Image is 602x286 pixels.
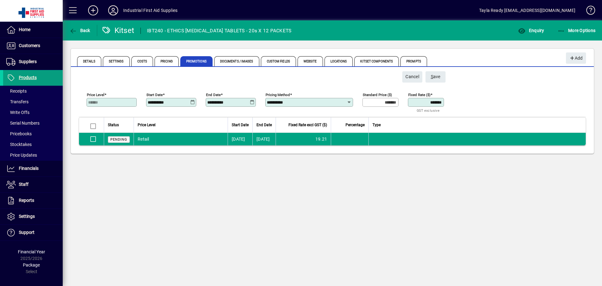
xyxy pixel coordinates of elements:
[3,118,63,128] a: Serial Numbers
[3,22,63,38] a: Home
[3,107,63,118] a: Write Offs
[87,93,104,97] mat-label: Price Level
[155,56,179,66] span: Pricing
[556,25,597,36] button: More Options
[3,161,63,176] a: Financials
[3,209,63,224] a: Settings
[19,230,34,235] span: Support
[19,75,37,80] span: Products
[63,25,97,36] app-page-header-button: Back
[479,5,575,15] div: Tayla Ready [EMAIL_ADDRESS][DOMAIN_NAME]
[228,133,252,145] td: [DATE]
[400,56,427,66] span: Prompts
[3,150,63,160] a: Price Updates
[408,93,430,97] mat-label: Fixed rate ($)
[123,5,177,15] div: Industrial First Aid Supplies
[3,128,63,139] a: Pricebooks
[68,25,92,36] button: Back
[18,249,45,254] span: Financial Year
[214,56,259,66] span: Documents / Images
[266,93,290,97] mat-label: Pricing method
[288,121,327,128] span: Fixed Rate excl GST ($)
[566,52,586,64] button: Add
[425,71,446,83] button: Save
[23,262,40,267] span: Package
[569,53,583,63] span: Add
[256,121,272,128] span: End Date
[417,107,440,114] mat-hint: GST exclusive
[3,86,63,96] a: Receipts
[146,93,163,97] mat-label: Start date
[180,56,213,66] span: Promotions
[110,138,127,142] span: Pending
[372,121,381,128] span: Type
[19,182,29,187] span: Staff
[3,177,63,192] a: Staff
[252,133,276,145] td: [DATE]
[19,59,37,64] span: Suppliers
[108,121,119,128] span: Status
[354,56,399,66] span: Kitset Components
[3,193,63,208] a: Reports
[363,93,392,97] mat-label: Standard price ($)
[3,96,63,107] a: Transfers
[3,139,63,150] a: Stocktakes
[276,133,331,145] td: 19.21
[431,72,441,82] span: ave
[103,56,130,66] span: Settings
[6,142,32,147] span: Stocktakes
[582,1,594,22] a: Knowledge Base
[19,214,35,219] span: Settings
[402,71,422,83] button: Cancel
[6,153,37,158] span: Price Updates
[103,5,123,16] button: Profile
[431,74,433,79] span: S
[261,56,296,66] span: Custom Fields
[19,43,40,48] span: Customers
[19,166,39,171] span: Financials
[346,121,365,128] span: Percentage
[6,121,40,126] span: Serial Numbers
[131,56,153,66] span: Costs
[6,89,27,94] span: Receipts
[405,72,419,82] span: Cancel
[134,133,228,145] td: Retail
[77,56,101,66] span: Details
[518,28,544,33] span: Enquiry
[138,121,156,128] span: Price Level
[3,38,63,54] a: Customers
[206,93,221,97] mat-label: End date
[3,54,63,70] a: Suppliers
[3,225,63,240] a: Support
[102,25,135,35] div: Kitset
[19,27,30,32] span: Home
[147,26,291,36] div: IBT240 - ETHICS [MEDICAL_DATA] TABLETS - 20s X 12 PACKETS
[516,25,546,36] button: Enquiry
[298,56,323,66] span: Website
[6,99,29,104] span: Transfers
[232,121,249,128] span: Start Date
[69,28,90,33] span: Back
[6,131,32,136] span: Pricebooks
[325,56,353,66] span: Locations
[6,110,29,115] span: Write Offs
[557,28,596,33] span: More Options
[83,5,103,16] button: Add
[19,198,34,203] span: Reports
